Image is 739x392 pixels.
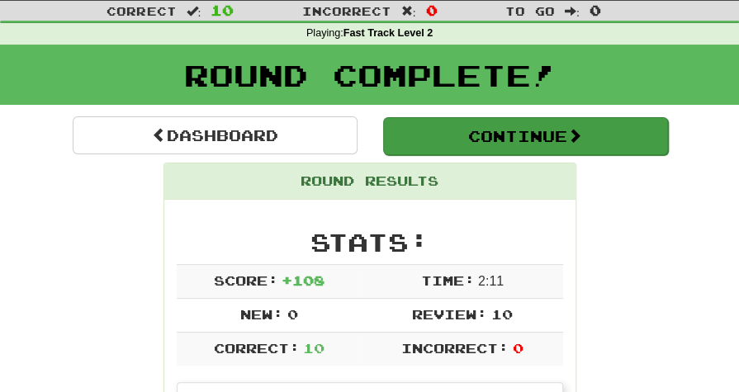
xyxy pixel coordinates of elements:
span: : [186,5,201,17]
strong: Fast Track Level 2 [343,27,433,39]
span: Correct [107,4,176,18]
span: : [565,5,580,17]
span: : [401,5,416,17]
span: Incorrect: [401,340,509,356]
span: 0 [287,306,297,322]
span: 0 [512,340,523,356]
h2: Stats: [177,229,563,256]
span: Review: [412,306,487,322]
span: 10 [490,306,512,322]
div: Round Results [164,163,576,200]
a: Dashboard [73,116,358,154]
button: Continue [383,117,668,155]
span: 10 [303,340,324,356]
span: 0 [425,2,437,18]
span: Correct: [213,340,299,356]
span: + 108 [282,272,324,288]
span: 10 [211,2,234,18]
span: Time: [420,272,474,288]
span: New: [240,306,283,322]
span: 2 : 11 [478,274,504,288]
span: 0 [590,2,601,18]
span: Incorrect [302,4,391,18]
h1: Round Complete! [6,59,733,92]
span: To go [505,4,555,18]
span: Score: [213,272,277,288]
